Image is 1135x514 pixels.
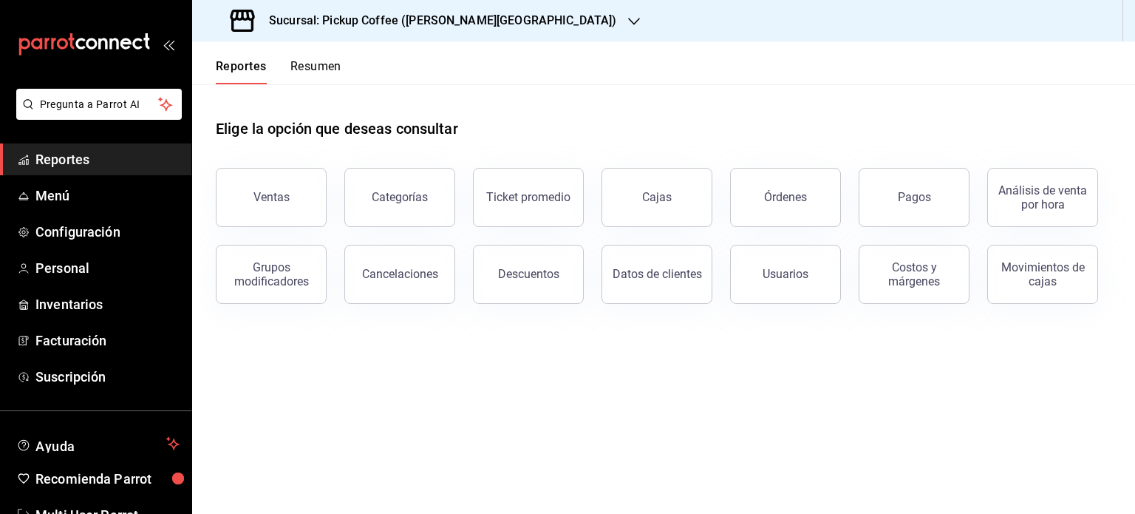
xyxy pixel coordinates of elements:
span: Menú [35,186,180,206]
button: open_drawer_menu [163,38,174,50]
div: Usuarios [763,267,808,281]
div: Descuentos [498,267,559,281]
button: Categorías [344,168,455,227]
div: Análisis de venta por hora [997,183,1088,212]
span: Facturación [35,331,180,351]
div: Movimientos de cajas [997,260,1088,288]
a: Pregunta a Parrot AI [10,107,182,123]
button: Datos de clientes [601,245,712,304]
span: Suscripción [35,367,180,387]
div: Órdenes [764,190,807,204]
div: Ticket promedio [486,190,570,204]
button: Pregunta a Parrot AI [16,89,182,120]
button: Cancelaciones [344,245,455,304]
h1: Elige la opción que deseas consultar [216,118,458,140]
div: Ventas [253,190,290,204]
button: Usuarios [730,245,841,304]
div: Grupos modificadores [225,260,317,288]
button: Análisis de venta por hora [987,168,1098,227]
div: Cancelaciones [362,267,438,281]
span: Pregunta a Parrot AI [40,97,159,112]
div: Datos de clientes [613,267,702,281]
span: Reportes [35,149,180,169]
h3: Sucursal: Pickup Coffee ([PERSON_NAME][GEOGRAPHIC_DATA]) [257,12,616,30]
button: Descuentos [473,245,584,304]
span: Personal [35,258,180,278]
button: Cajas [601,168,712,227]
button: Grupos modificadores [216,245,327,304]
button: Ticket promedio [473,168,584,227]
button: Órdenes [730,168,841,227]
span: Configuración [35,222,180,242]
button: Ventas [216,168,327,227]
div: Costos y márgenes [868,260,960,288]
div: Pagos [898,190,931,204]
button: Pagos [859,168,969,227]
button: Costos y márgenes [859,245,969,304]
button: Reportes [216,59,267,84]
button: Movimientos de cajas [987,245,1098,304]
div: navigation tabs [216,59,341,84]
span: Inventarios [35,294,180,314]
div: Categorías [372,190,428,204]
span: Recomienda Parrot [35,469,180,489]
div: Cajas [642,190,672,204]
span: Ayuda [35,435,160,453]
button: Resumen [290,59,341,84]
